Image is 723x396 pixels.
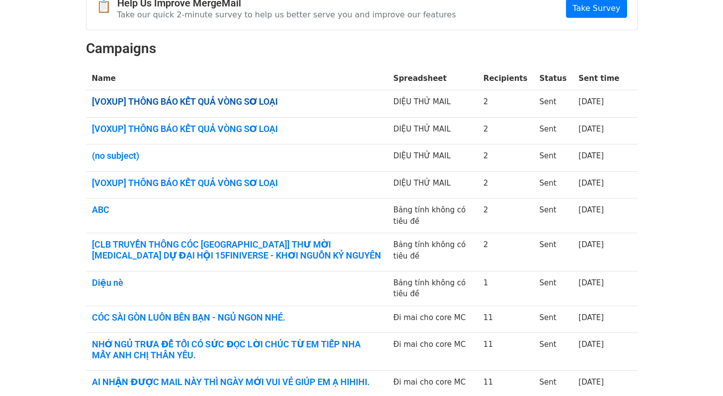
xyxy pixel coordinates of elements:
[533,233,572,271] td: Sent
[478,198,534,233] td: 2
[117,9,456,20] p: Take our quick 2-minute survey to help us better serve you and improve our features
[92,204,382,215] a: ABC
[92,277,382,288] a: Diệu nè
[578,240,604,249] a: [DATE]
[388,271,478,306] td: Bảng tính không có tiêu đề
[92,124,382,134] a: [VOXUP] THÔNG BÁO KẾT QUẢ VÒNG SƠ LOẠI
[533,90,572,118] td: Sent
[533,144,572,172] td: Sent
[578,340,604,349] a: [DATE]
[578,378,604,387] a: [DATE]
[388,333,478,371] td: Đi mai cho core MC
[388,306,478,333] td: Đi mai cho core MC
[533,67,572,90] th: Status
[478,144,534,172] td: 2
[572,67,625,90] th: Sent time
[388,144,478,172] td: DIỆU THỬ MAIL
[92,339,382,360] a: NHỚ NGỦ TRƯA ĐỂ TỐI CÓ SỨC ĐỌC LỜI CHÚC TỪ EM TIẾP NHA MẤY ANH CHỊ THÂN YÊU.
[533,271,572,306] td: Sent
[388,90,478,118] td: DIỆU THỬ MAIL
[478,67,534,90] th: Recipients
[478,90,534,118] td: 2
[478,233,534,271] td: 2
[388,233,478,271] td: Bảng tính không có tiêu đề
[388,198,478,233] td: Bảng tính không có tiêu đề
[388,67,478,90] th: Spreadsheet
[578,151,604,160] a: [DATE]
[388,171,478,198] td: DIỆU THỬ MAIL
[478,117,534,144] td: 2
[478,271,534,306] td: 1
[578,278,604,287] a: [DATE]
[578,313,604,322] a: [DATE]
[478,306,534,333] td: 11
[388,117,478,144] td: DIỆU THỬ MAIL
[673,348,723,396] div: Tiện ích trò chuyện
[533,198,572,233] td: Sent
[92,239,382,261] a: [CLB TRUYỀN THÔNG CÓC [GEOGRAPHIC_DATA]] THƯ MỜI [MEDICAL_DATA] DỰ ĐẠI HỘI 15FINIVERSE - KHƠI NGU...
[578,125,604,133] a: [DATE]
[533,171,572,198] td: Sent
[578,179,604,188] a: [DATE]
[86,67,388,90] th: Name
[86,40,638,57] h2: Campaigns
[92,150,382,161] a: (no subject)
[578,97,604,106] a: [DATE]
[92,312,382,323] a: CÓC SÀI GÒN LUÔN BÊN BẠN - NGỦ NGON NHÉ.
[533,306,572,333] td: Sent
[478,171,534,198] td: 2
[533,333,572,371] td: Sent
[92,178,382,189] a: [VOXUP] THÔNG BÁO KẾT QUẢ VÒNG SƠ LOẠI
[673,348,723,396] iframe: Chat Widget
[92,377,382,388] a: AI NHẬN ĐƯỢC MAIL NÀY THÌ NGÀY MỚI VUI VẺ GIÚP EM Ạ HIHIHI.
[533,117,572,144] td: Sent
[92,96,382,107] a: [VOXUP] THÔNG BÁO KẾT QUẢ VÒNG SƠ LOẠI
[478,333,534,371] td: 11
[578,205,604,214] a: [DATE]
